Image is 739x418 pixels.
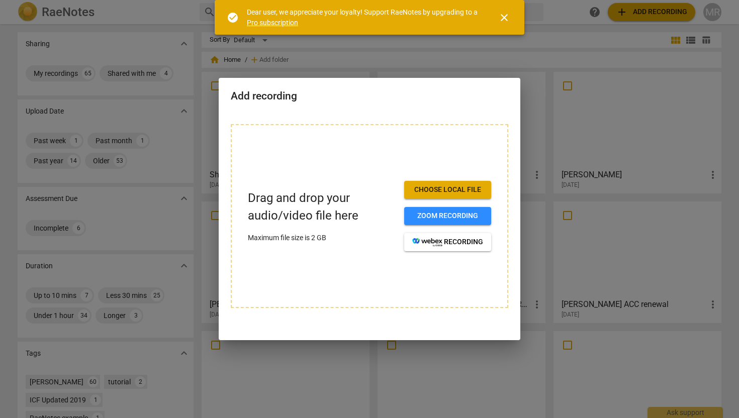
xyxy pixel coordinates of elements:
[498,12,510,24] span: close
[247,19,298,27] a: Pro subscription
[248,233,396,243] p: Maximum file size is 2 GB
[231,90,508,102] h2: Add recording
[248,189,396,225] p: Drag and drop your audio/video file here
[227,12,239,24] span: check_circle
[492,6,516,30] button: Close
[247,7,480,28] div: Dear user, we appreciate your loyalty! Support RaeNotes by upgrading to a
[404,207,491,225] button: Zoom recording
[404,233,491,251] button: recording
[412,185,483,195] span: Choose local file
[404,181,491,199] button: Choose local file
[412,211,483,221] span: Zoom recording
[412,237,483,247] span: recording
